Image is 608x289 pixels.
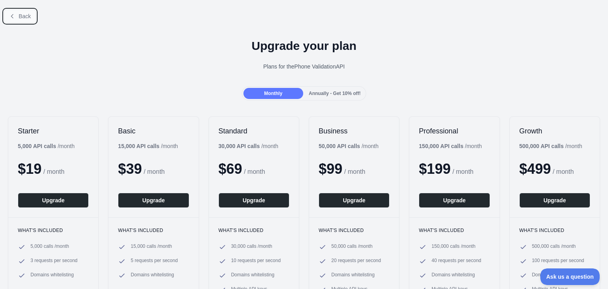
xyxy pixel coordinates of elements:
div: / month [218,142,278,150]
span: $ 499 [519,161,551,177]
span: $ 99 [319,161,342,177]
b: 30,000 API calls [218,143,260,149]
div: / month [519,142,582,150]
b: 150,000 API calls [419,143,463,149]
h2: Professional [419,126,490,136]
div: / month [319,142,378,150]
h2: Standard [218,126,289,136]
b: 500,000 API calls [519,143,564,149]
span: $ 69 [218,161,242,177]
iframe: Toggle Customer Support [540,268,600,285]
h2: Growth [519,126,590,136]
span: $ 199 [419,161,450,177]
b: 50,000 API calls [319,143,360,149]
h2: Business [319,126,389,136]
div: / month [419,142,482,150]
